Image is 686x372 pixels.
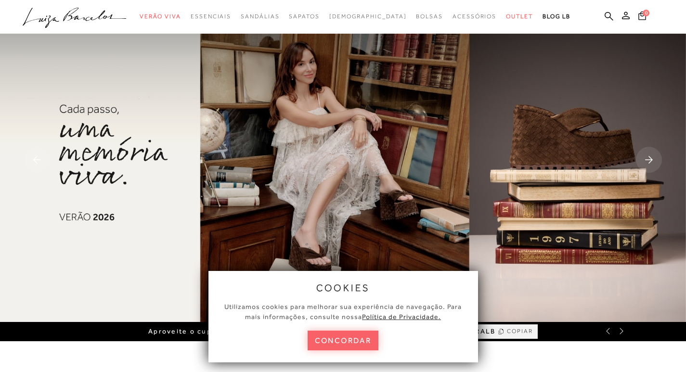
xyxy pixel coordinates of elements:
[506,13,533,20] span: Outlet
[453,13,496,20] span: Acessórios
[506,8,533,26] a: noSubCategoriesText
[362,313,441,321] a: Política de Privacidade.
[643,10,649,16] span: 0
[329,13,407,20] span: [DEMOGRAPHIC_DATA]
[507,327,533,336] span: COPIAR
[316,282,370,293] span: cookies
[416,8,443,26] a: noSubCategoriesText
[453,8,496,26] a: noSubCategoriesText
[416,13,443,20] span: Bolsas
[191,8,231,26] a: noSubCategoriesText
[308,331,379,350] button: concordar
[543,13,570,20] span: BLOG LB
[329,8,407,26] a: noSubCategoriesText
[241,13,279,20] span: Sandálias
[289,13,319,20] span: Sapatos
[140,13,181,20] span: Verão Viva
[224,303,462,321] span: Utilizamos cookies para melhorar sua experiência de navegação. Para mais informações, consulte nossa
[191,13,231,20] span: Essenciais
[148,327,303,335] span: Aproveite o cupom de primeira compra
[635,11,649,24] button: 0
[140,8,181,26] a: noSubCategoriesText
[289,8,319,26] a: noSubCategoriesText
[241,8,279,26] a: noSubCategoriesText
[543,8,570,26] a: BLOG LB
